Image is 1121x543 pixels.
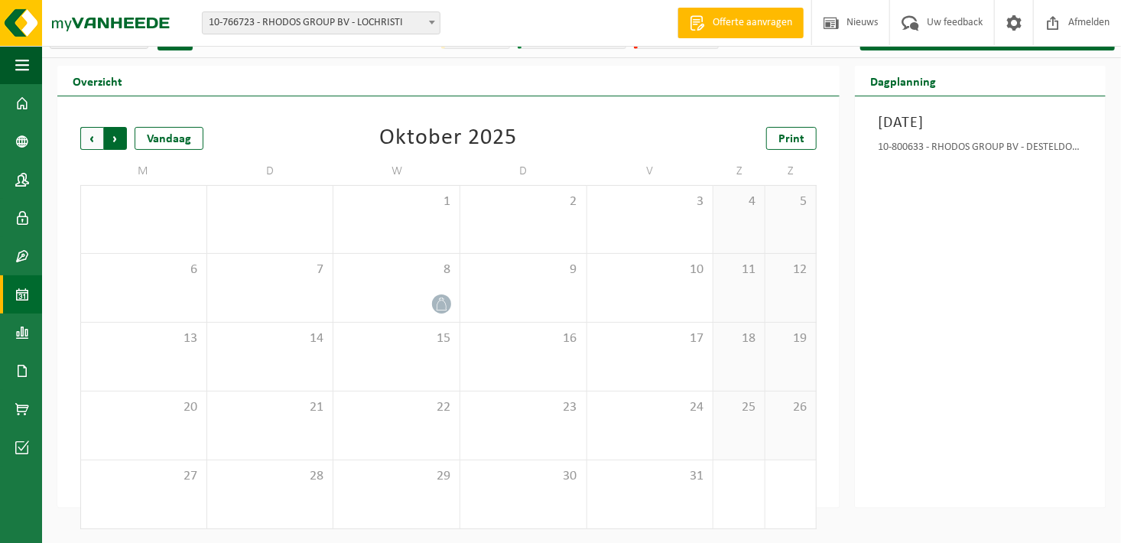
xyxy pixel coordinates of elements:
span: 16 [468,330,579,347]
td: M [80,158,207,185]
span: 10-766723 - RHODOS GROUP BV - LOCHRISTI [203,12,440,34]
span: 8 [341,262,452,278]
h3: [DATE] [878,112,1083,135]
span: 10-766723 - RHODOS GROUP BV - LOCHRISTI [202,11,440,34]
a: Offerte aanvragen [677,8,804,38]
span: 28 [215,468,326,485]
span: 22 [341,399,452,416]
span: 29 [341,468,452,485]
span: 20 [89,399,199,416]
span: 31 [595,468,706,485]
h2: Overzicht [57,66,138,96]
span: 21 [215,399,326,416]
span: 19 [773,330,808,347]
a: Print [766,127,817,150]
span: 12 [773,262,808,278]
td: D [460,158,587,185]
div: 10-800633 - RHODOS GROUP BV - DESTELDONK [878,142,1083,158]
span: 27 [89,468,199,485]
span: 14 [215,330,326,347]
td: W [333,158,460,185]
span: 4 [721,193,756,210]
div: Oktober 2025 [380,127,518,150]
span: 17 [595,330,706,347]
span: Vorige [80,127,103,150]
span: 18 [721,330,756,347]
span: 1 [341,193,452,210]
span: 13 [89,330,199,347]
span: 3 [595,193,706,210]
td: D [207,158,334,185]
span: 26 [773,399,808,416]
span: 10 [595,262,706,278]
span: 11 [721,262,756,278]
span: 9 [468,262,579,278]
span: 15 [341,330,452,347]
span: Offerte aanvragen [709,15,796,31]
span: 23 [468,399,579,416]
div: Vandaag [135,127,203,150]
span: 7 [215,262,326,278]
span: 2 [468,193,579,210]
span: 5 [773,193,808,210]
span: 6 [89,262,199,278]
td: Z [713,158,765,185]
span: 25 [721,399,756,416]
h2: Dagplanning [855,66,951,96]
span: Volgende [104,127,127,150]
span: 24 [595,399,706,416]
td: V [587,158,714,185]
span: Print [778,133,804,145]
td: Z [765,158,817,185]
span: 30 [468,468,579,485]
